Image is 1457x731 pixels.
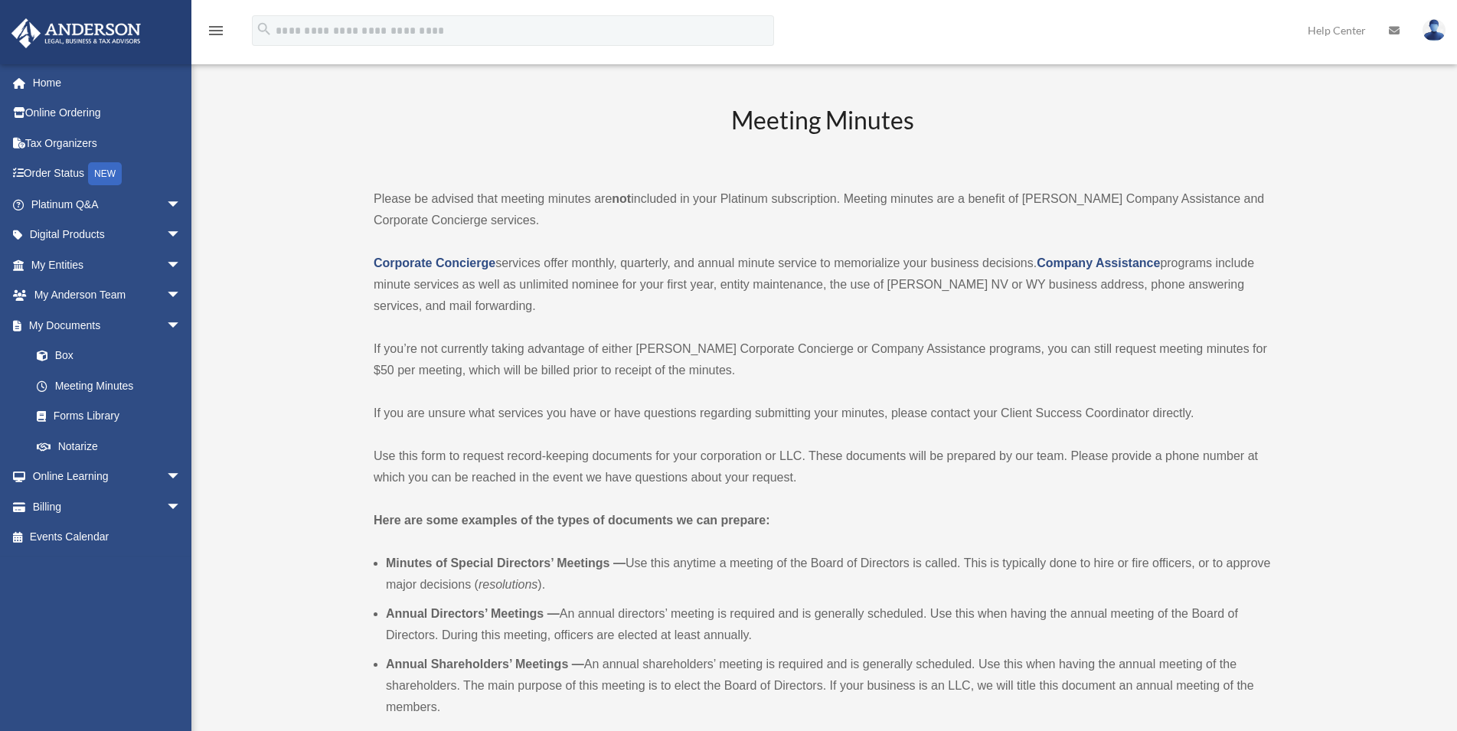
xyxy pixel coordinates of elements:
[386,654,1271,718] li: An annual shareholders’ meeting is required and is generally scheduled. Use this when having the ...
[11,158,204,190] a: Order StatusNEW
[479,578,537,591] em: resolutions
[256,21,273,38] i: search
[374,514,770,527] strong: Here are some examples of the types of documents we can prepare:
[374,103,1271,167] h2: Meeting Minutes
[21,401,204,432] a: Forms Library
[166,280,197,312] span: arrow_drop_down
[166,189,197,220] span: arrow_drop_down
[374,188,1271,231] p: Please be advised that meeting minutes are included in your Platinum subscription. Meeting minute...
[11,189,204,220] a: Platinum Q&Aarrow_drop_down
[166,310,197,341] span: arrow_drop_down
[11,462,204,492] a: Online Learningarrow_drop_down
[11,522,204,553] a: Events Calendar
[207,21,225,40] i: menu
[1037,256,1160,269] a: Company Assistance
[21,370,197,401] a: Meeting Minutes
[207,27,225,40] a: menu
[166,491,197,523] span: arrow_drop_down
[386,658,584,671] b: Annual Shareholders’ Meetings —
[11,98,204,129] a: Online Ordering
[11,310,204,341] a: My Documentsarrow_drop_down
[612,192,631,205] strong: not
[166,220,197,251] span: arrow_drop_down
[11,67,204,98] a: Home
[374,403,1271,424] p: If you are unsure what services you have or have questions regarding submitting your minutes, ple...
[1423,19,1446,41] img: User Pic
[374,256,495,269] a: Corporate Concierge
[11,280,204,311] a: My Anderson Teamarrow_drop_down
[88,162,122,185] div: NEW
[11,220,204,250] a: Digital Productsarrow_drop_down
[374,253,1271,317] p: services offer monthly, quarterly, and annual minute service to memorialize your business decisio...
[166,250,197,281] span: arrow_drop_down
[374,445,1271,488] p: Use this form to request record-keeping documents for your corporation or LLC. These documents wi...
[386,607,560,620] b: Annual Directors’ Meetings —
[11,128,204,158] a: Tax Organizers
[7,18,145,48] img: Anderson Advisors Platinum Portal
[374,338,1271,381] p: If you’re not currently taking advantage of either [PERSON_NAME] Corporate Concierge or Company A...
[11,250,204,280] a: My Entitiesarrow_drop_down
[386,553,1271,596] li: Use this anytime a meeting of the Board of Directors is called. This is typically done to hire or...
[21,431,204,462] a: Notarize
[11,491,204,522] a: Billingarrow_drop_down
[386,603,1271,646] li: An annual directors’ meeting is required and is generally scheduled. Use this when having the ann...
[21,341,204,371] a: Box
[166,462,197,493] span: arrow_drop_down
[386,556,626,569] b: Minutes of Special Directors’ Meetings —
